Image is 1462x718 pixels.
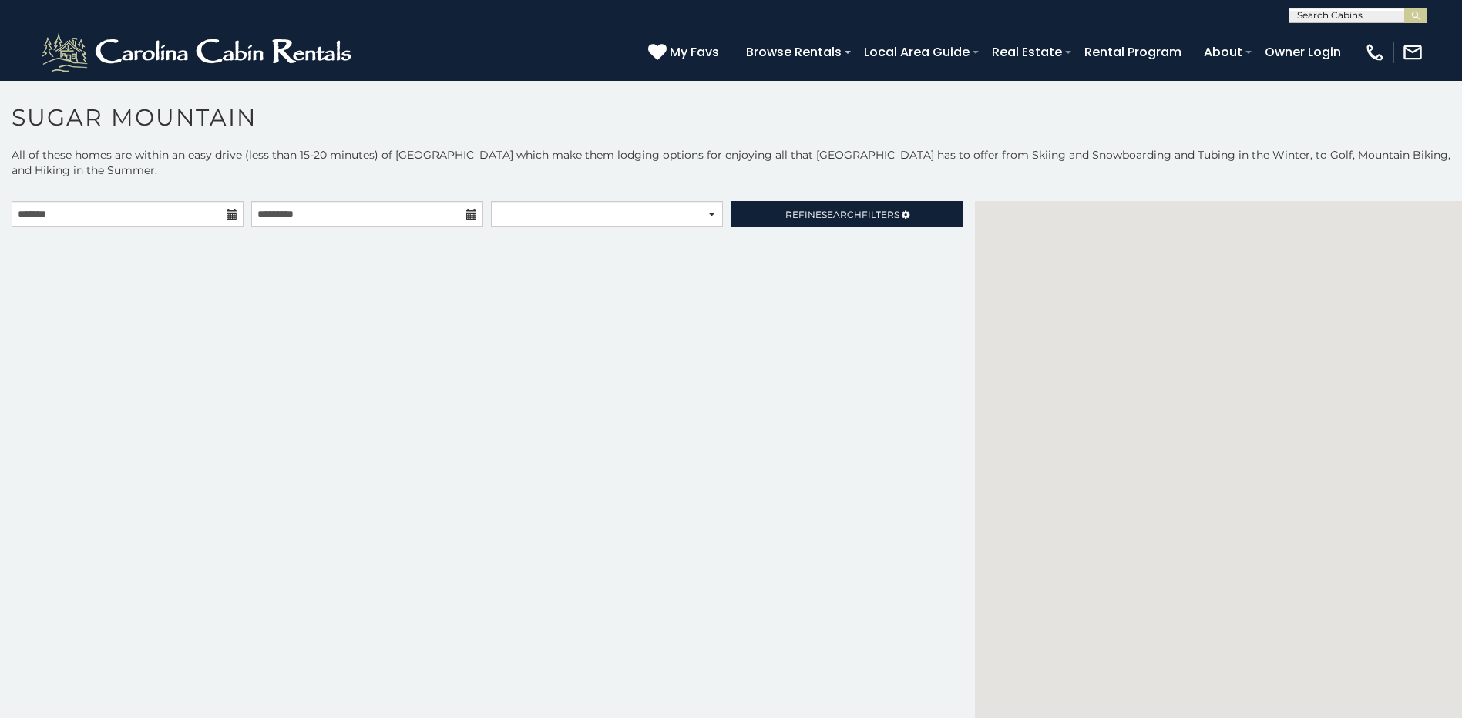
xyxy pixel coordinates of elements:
[738,39,849,65] a: Browse Rentals
[822,209,862,220] span: Search
[1196,39,1250,65] a: About
[1402,42,1423,63] img: mail-regular-white.png
[670,42,719,62] span: My Favs
[648,42,723,62] a: My Favs
[785,209,899,220] span: Refine Filters
[1257,39,1349,65] a: Owner Login
[731,201,963,227] a: RefineSearchFilters
[1364,42,1386,63] img: phone-regular-white.png
[1077,39,1189,65] a: Rental Program
[984,39,1070,65] a: Real Estate
[856,39,977,65] a: Local Area Guide
[39,29,358,75] img: White-1-2.png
